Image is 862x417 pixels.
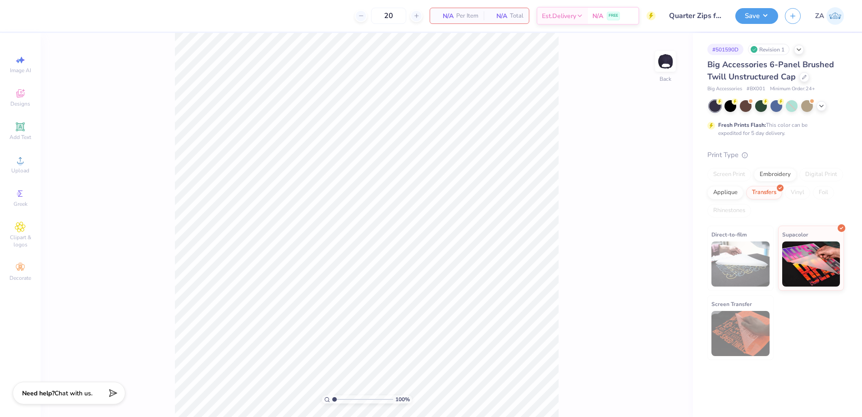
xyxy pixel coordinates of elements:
img: Screen Transfer [711,311,770,356]
span: Image AI [10,67,31,74]
strong: Fresh Prints Flash: [718,121,766,129]
div: Vinyl [785,186,810,199]
span: Designs [10,100,30,107]
div: Print Type [707,150,844,160]
strong: Need help? [22,389,55,398]
span: Minimum Order: 24 + [770,85,815,93]
span: Est. Delivery [542,11,576,21]
div: # 501590D [707,44,743,55]
a: ZA [815,7,844,25]
div: Embroidery [754,168,797,181]
span: # BX001 [747,85,766,93]
span: FREE [609,13,618,19]
div: Digital Print [799,168,843,181]
img: Supacolor [782,241,840,287]
div: Back [660,75,671,83]
span: Supacolor [782,230,808,239]
div: Transfers [746,186,782,199]
span: N/A [592,11,603,21]
input: – – [371,8,406,24]
span: Greek [14,200,28,208]
span: N/A [489,11,507,21]
img: Zuriel Alaba [826,7,844,25]
span: Screen Transfer [711,299,752,309]
span: Total [510,11,523,21]
button: Save [735,8,778,24]
span: Big Accessories [707,85,742,93]
div: Rhinestones [707,204,751,218]
img: Direct-to-film [711,241,770,287]
span: Chat with us. [55,389,92,398]
span: Clipart & logos [5,234,36,248]
span: Big Accessories 6-Panel Brushed Twill Unstructured Cap [707,59,834,82]
span: Add Text [9,134,31,141]
img: Back [656,52,674,70]
div: Revision 1 [748,44,789,55]
span: ZA [815,11,824,21]
span: Decorate [9,274,31,282]
span: N/A [436,11,454,21]
div: Screen Print [707,168,751,181]
input: Untitled Design [662,7,729,25]
div: Applique [707,186,743,199]
span: 100 % [395,395,410,403]
div: Foil [813,186,834,199]
span: Direct-to-film [711,230,747,239]
span: Per Item [456,11,478,21]
div: This color can be expedited for 5 day delivery. [718,121,829,137]
span: Upload [11,167,29,174]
